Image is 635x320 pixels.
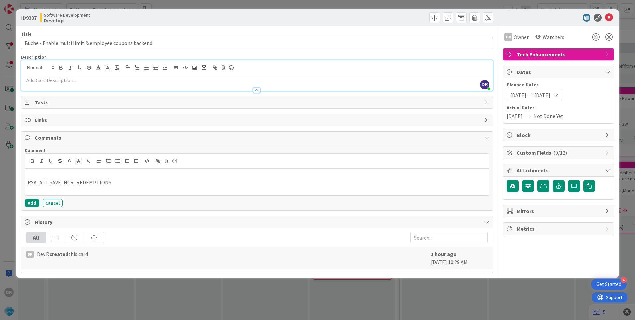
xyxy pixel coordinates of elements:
input: type card name here... [21,37,493,49]
div: Open Get Started checklist, remaining modules: 4 [591,279,627,290]
span: Tasks [35,98,481,106]
span: [DATE] [534,91,550,99]
div: DR [504,33,512,41]
span: Links [35,116,481,124]
span: Watchers [543,33,564,41]
span: History [35,218,481,226]
span: Comment [25,147,46,153]
span: Planned Dates [507,81,610,88]
span: Not Done Yet [533,112,563,120]
span: Dev R this card [37,250,88,258]
button: Add [25,199,39,207]
input: Search... [410,232,488,243]
span: Dates [517,68,602,76]
span: ID [21,14,37,22]
b: created [49,251,68,257]
div: All [27,232,46,243]
span: DR [480,80,489,89]
span: Custom Fields [517,149,602,157]
span: [DATE] [507,112,523,120]
b: 9337 [26,14,37,21]
b: Develop [44,18,90,23]
div: DR [26,251,34,258]
span: Software Development [44,12,90,18]
label: Title [21,31,32,37]
button: Cancel [43,199,63,207]
span: Attachments [517,166,602,174]
span: Support [14,1,30,9]
span: [DATE] [510,91,526,99]
span: Actual Dates [507,104,610,111]
span: Mirrors [517,207,602,215]
span: Tech Enhancements [517,50,602,58]
span: Metrics [517,225,602,233]
b: 1 hour ago [431,251,457,257]
span: Block [517,131,602,139]
span: ( 0/12 ) [553,149,567,156]
div: 4 [621,277,627,283]
span: Owner [514,33,529,41]
span: Description [21,54,47,60]
div: Get Started [596,281,621,288]
div: [DATE] 10:29 AM [431,250,488,266]
p: RSA_API_SAVE_NCR_REDEMPTIONS [28,179,486,186]
span: Comments [35,134,481,142]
